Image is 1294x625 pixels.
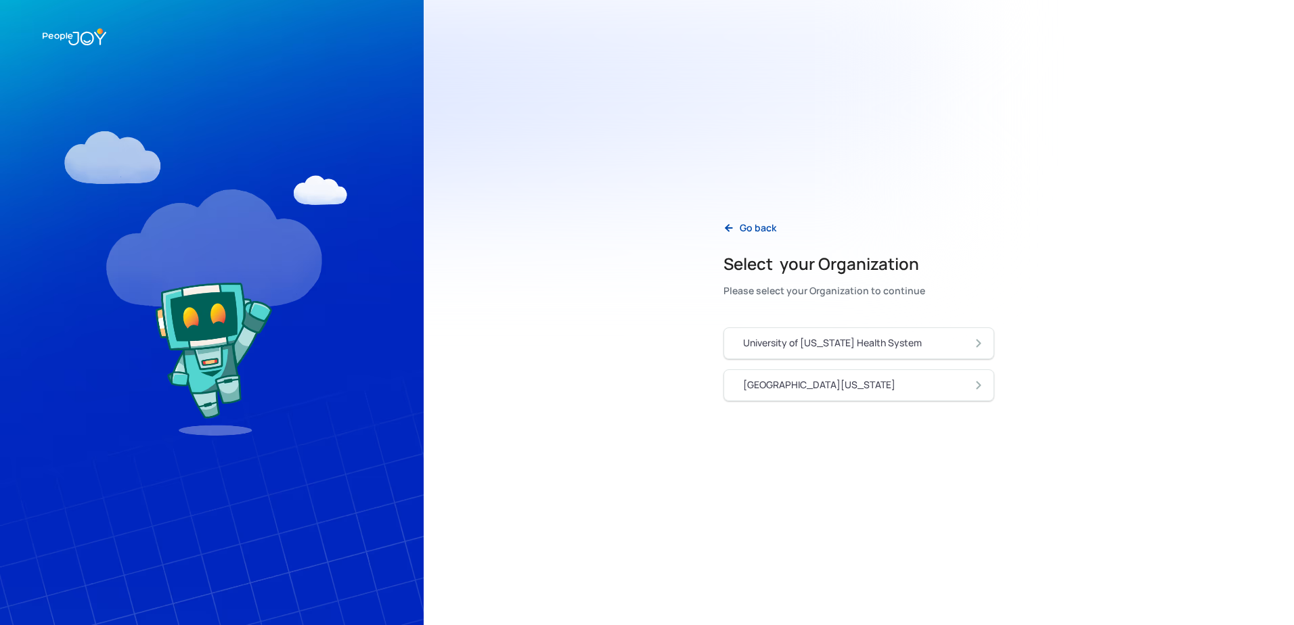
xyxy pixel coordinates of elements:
[723,327,994,359] a: University of [US_STATE] Health System
[743,336,922,350] div: University of [US_STATE] Health System
[723,253,925,275] h2: Select your Organization
[723,369,994,401] a: [GEOGRAPHIC_DATA][US_STATE]
[740,221,776,235] div: Go back
[743,378,895,392] div: [GEOGRAPHIC_DATA][US_STATE]
[723,281,925,300] div: Please select your Organization to continue
[713,214,787,242] a: Go back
